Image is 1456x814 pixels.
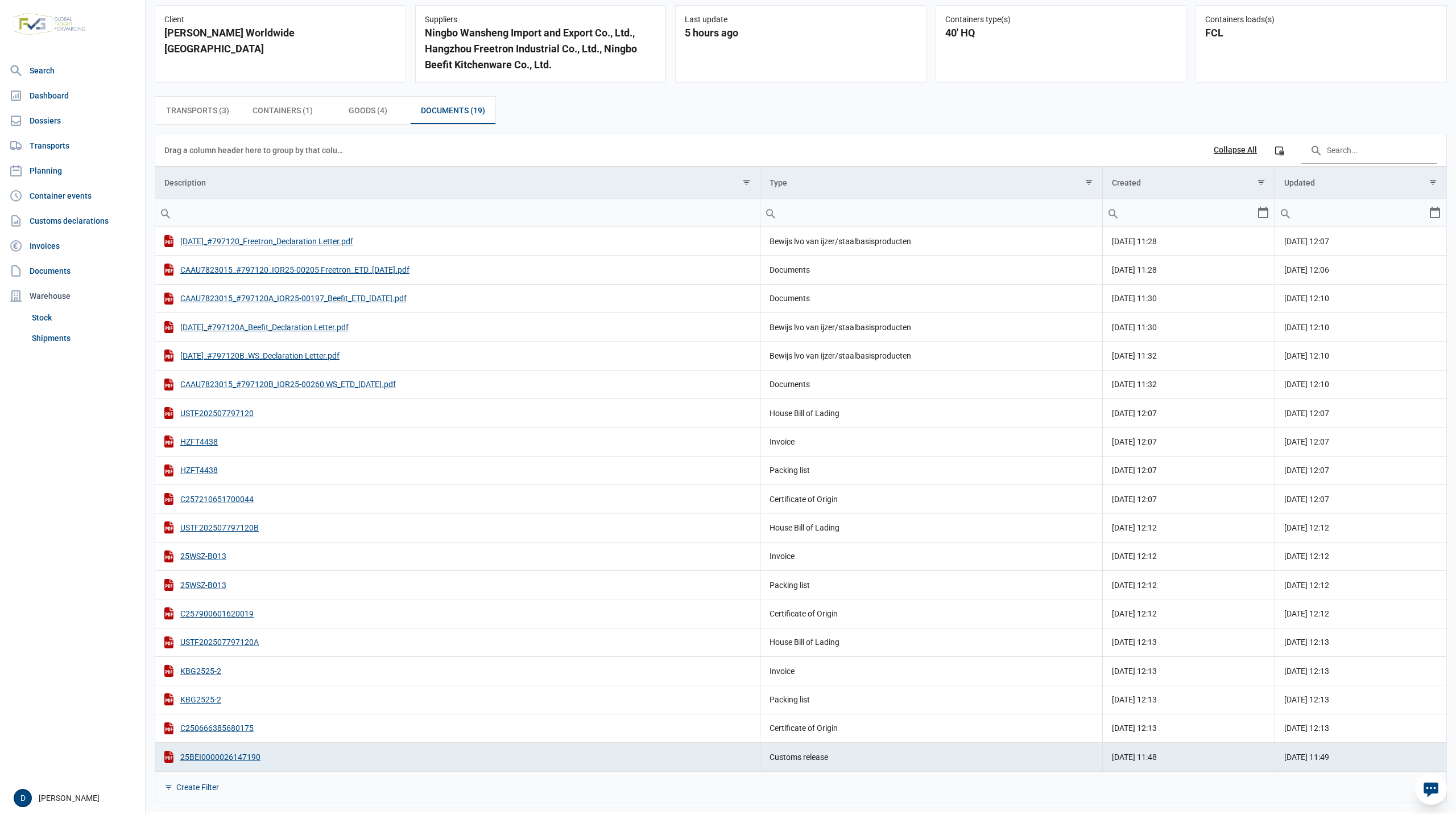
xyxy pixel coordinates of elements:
[1284,609,1329,618] span: [DATE] 12:12
[1284,409,1329,418] span: [DATE] 12:07
[1214,145,1257,155] div: Collapse All
[253,104,313,117] span: Containers (1)
[164,134,1437,166] div: Data grid toolbar
[164,293,751,305] div: CAAU7823015_#797120A_IOR25-00197_Beefit_ETD_[DATE].pdf
[760,342,1103,370] td: Bewijs lvo van ijzer/staalbasisproducten
[1275,199,1428,227] input: Filter cell
[164,751,751,763] div: 25BEI0000026147190
[1284,265,1329,274] span: [DATE] 12:06
[1284,723,1329,733] span: [DATE] 12:13
[164,493,751,505] div: C257210651700044
[164,235,751,247] div: [DATE]_#797120_Freetron_Declaration Letter.pdf
[1428,199,1442,227] div: Select
[164,25,396,57] div: [PERSON_NAME] Worldwide [GEOGRAPHIC_DATA]
[1275,199,1296,227] div: Search box
[1112,178,1141,187] div: Created
[5,159,140,182] a: Planning
[1103,199,1123,227] div: Search box
[1112,695,1157,704] span: [DATE] 12:13
[164,15,396,25] div: Client
[760,199,1102,227] input: Filter cell
[760,656,1103,685] td: Invoice
[760,256,1103,284] td: Documents
[1429,178,1437,187] span: Show filter options for column 'Updated'
[425,15,657,25] div: Suppliers
[760,542,1103,570] td: Invoice
[164,579,751,591] div: 25WSZ-B013
[155,199,760,227] td: Filter cell
[421,104,485,117] span: Documents (19)
[1301,137,1437,164] input: Search in the data grid
[1256,199,1270,227] div: Select
[1284,667,1329,676] span: [DATE] 12:13
[164,665,751,677] div: KBG2525-2
[760,398,1103,427] td: House Bill of Lading
[1103,199,1275,227] td: Filter cell
[1112,638,1157,647] span: [DATE] 12:13
[1112,667,1157,676] span: [DATE] 12:13
[1112,552,1157,561] span: [DATE] 12:12
[14,789,32,807] button: D
[164,464,751,476] div: HZFT4438
[5,209,140,232] a: Customs declarations
[1284,380,1329,389] span: [DATE] 12:10
[760,484,1103,513] td: Certificate of Origin
[1112,237,1157,246] span: [DATE] 11:28
[760,199,1103,227] td: Filter cell
[5,285,140,307] div: Warehouse
[760,199,781,227] div: Search box
[1257,178,1265,187] span: Show filter options for column 'Created'
[1275,167,1446,199] td: Column Updated
[1112,495,1157,504] span: [DATE] 12:07
[155,199,176,227] div: Search box
[166,104,229,117] span: Transports (3)
[945,15,1177,25] div: Containers type(s)
[1284,323,1329,332] span: [DATE] 12:10
[5,134,140,157] a: Transports
[5,184,140,207] a: Container events
[1284,437,1329,446] span: [DATE] 12:07
[760,599,1103,628] td: Certificate of Origin
[164,607,751,619] div: C257900601620019
[349,104,387,117] span: Goods (4)
[1284,466,1329,475] span: [DATE] 12:07
[155,134,1446,803] div: Data grid with 19 rows and 4 columns
[1112,523,1157,532] span: [DATE] 12:12
[5,59,140,82] a: Search
[164,141,347,159] div: Drag a column header here to group by that column
[164,379,751,390] div: CAAU7823015_#797120B_IOR25-00260 WS_ETD_[DATE].pdf
[425,25,657,73] div: Ningbo Wansheng Import and Export Co., Ltd., Hangzhou Freetron Industrial Co., Ltd., Ningbo Beefi...
[164,693,751,705] div: KBG2525-2
[1284,753,1329,762] span: [DATE] 11:49
[1112,351,1157,360] span: [DATE] 11:32
[164,521,751,533] div: USTF202507797120B
[5,84,140,107] a: Dashboard
[164,264,751,276] div: CAAU7823015_#797120_IOR25-00205 Freetron_ETD_[DATE].pdf
[164,550,751,562] div: 25WSZ-B013
[1112,323,1157,332] span: [DATE] 11:30
[1284,351,1329,360] span: [DATE] 12:10
[27,328,140,348] a: Shipments
[770,178,787,187] div: Type
[9,9,90,40] img: FVG - Global freight forwarding
[760,456,1103,484] td: Packing list
[155,199,760,227] input: Filter cell
[760,742,1103,771] td: Customs release
[1112,609,1157,618] span: [DATE] 12:12
[760,427,1103,456] td: Invoice
[1112,753,1157,762] span: [DATE] 11:48
[945,25,1177,41] div: 40' HQ
[14,789,138,807] div: [PERSON_NAME]
[1284,695,1329,704] span: [DATE] 12:13
[1112,294,1157,303] span: [DATE] 11:30
[164,321,751,333] div: [DATE]_#797120A_Beefit_Declaration Letter.pdf
[1275,199,1446,227] td: Filter cell
[760,513,1103,542] td: House Bill of Lading
[685,25,917,41] div: 5 hours ago
[5,235,140,257] a: Invoices
[164,435,751,447] div: HZFT4438
[1103,199,1256,227] input: Filter cell
[1284,237,1329,246] span: [DATE] 12:07
[1112,581,1157,590] span: [DATE] 12:12
[155,167,760,199] td: Column Description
